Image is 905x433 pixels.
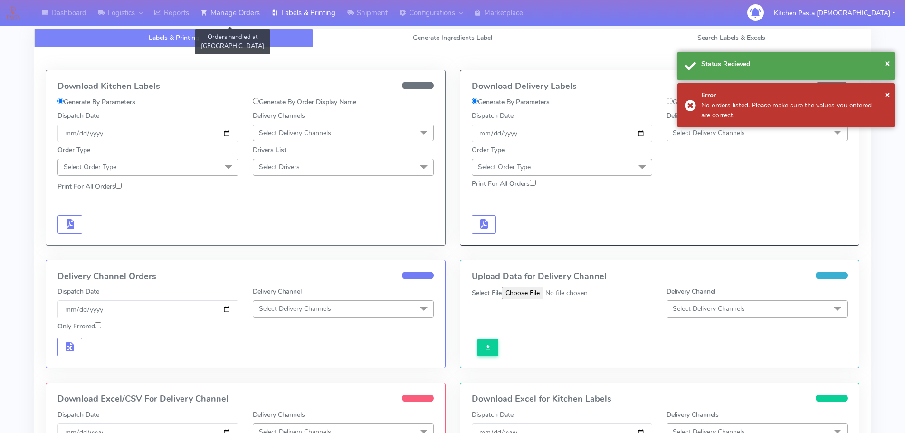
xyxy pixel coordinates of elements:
h4: Upload Data for Delivery Channel [472,272,848,281]
input: Generate By Parameters [472,98,478,104]
input: Generate By Order Display Name [253,98,259,104]
label: Dispatch Date [472,111,514,121]
span: Labels & Printing [149,33,199,42]
span: Generate Ingredients Label [413,33,492,42]
span: Select Order Type [64,163,116,172]
span: Select Drivers [259,163,300,172]
span: Select Delivery Channels [673,304,745,313]
label: Delivery Channel [667,287,715,297]
label: Dispatch Date [57,111,99,121]
label: Delivery Channel [253,287,302,297]
label: Select File [472,288,502,298]
label: Dispatch Date [472,410,514,420]
h4: Download Excel for Kitchen Labels [472,395,848,404]
button: Close [885,87,890,102]
input: Generate By Order Display Name [667,98,673,104]
label: Delivery Channels [667,410,719,420]
button: Kitchen Pasta [DEMOGRAPHIC_DATA] [767,3,902,23]
span: Select Delivery Channels [259,128,331,137]
span: × [885,57,890,69]
input: Print For All Orders [530,180,536,186]
label: Drivers List [253,145,286,155]
label: Only Errored [57,321,101,331]
h4: Download Excel/CSV For Delivery Channel [57,395,434,404]
input: Only Errored [95,322,101,328]
h4: Download Delivery Labels [472,82,848,91]
div: Error [701,90,887,100]
label: Order Type [57,145,90,155]
h4: Download Kitchen Labels [57,82,434,91]
button: Close [885,56,890,70]
span: Select Delivery Channels [673,128,745,137]
label: Print For All Orders [57,182,122,192]
label: Generate By Parameters [472,97,550,107]
label: Dispatch Date [57,410,99,420]
span: Search Labels & Excels [697,33,765,42]
label: Order Type [472,145,505,155]
label: Generate By Order Display Name [253,97,356,107]
label: Generate By Parameters [57,97,135,107]
label: Dispatch Date [57,287,99,297]
label: Delivery Channels [253,111,305,121]
span: Select Order Type [478,163,531,172]
div: Status Recieved [701,59,887,69]
ul: Tabs [34,29,871,47]
label: Delivery Channels [253,410,305,420]
div: No orders listed. Please make sure the values you entered are correct. [701,100,887,120]
input: Generate By Parameters [57,98,64,104]
label: Generate By Order Display Name [667,97,770,107]
h4: Delivery Channel Orders [57,272,434,281]
label: Print For All Orders [472,179,536,189]
span: Select Delivery Channels [259,304,331,313]
span: × [885,88,890,101]
label: Delivery Channels [667,111,719,121]
input: Print For All Orders [115,183,122,189]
